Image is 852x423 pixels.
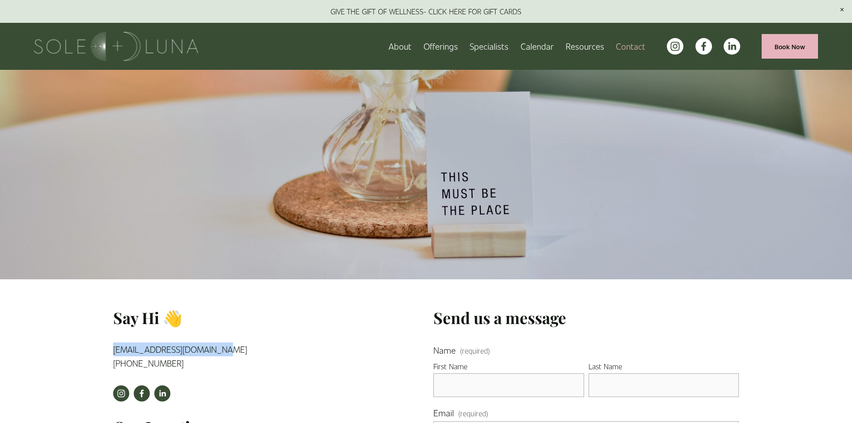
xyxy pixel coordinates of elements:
a: folder dropdown [566,38,604,54]
img: Sole + Luna [34,32,198,61]
a: LinkedIn [154,385,170,402]
span: Email [433,406,454,420]
h3: Say Hi 👋 [113,308,312,329]
a: facebook-unauth [695,38,712,55]
a: LinkedIn [724,38,740,55]
span: Name [433,343,456,357]
a: folder dropdown [424,38,458,54]
span: Offerings [424,39,458,53]
a: Book Now [762,34,818,59]
a: Calendar [521,38,554,54]
span: Resources [566,39,604,53]
a: facebook-unauth [134,385,150,402]
a: [EMAIL_ADDRESS][DOMAIN_NAME] [113,344,247,355]
div: Last Name [589,361,739,373]
a: instagram-unauth [667,38,683,55]
a: instagram-unauth [113,385,129,402]
span: (required) [460,347,490,355]
h3: Send us a message [433,308,739,329]
a: Contact [616,38,645,54]
a: Specialists [470,38,509,54]
div: First Name [433,361,584,373]
a: [PHONE_NUMBER] [113,358,184,368]
span: (required) [458,408,488,419]
a: About [389,38,411,54]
